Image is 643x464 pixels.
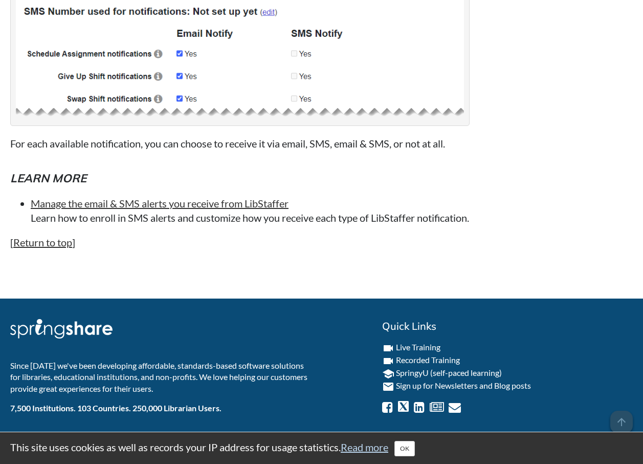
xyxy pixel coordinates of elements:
[382,355,394,367] i: videocam
[10,235,470,249] p: [ ]
[10,360,314,394] p: Since [DATE] we've been developing affordable, standards-based software solutions for libraries, ...
[396,342,440,352] a: Live Training
[382,368,394,380] i: school
[396,368,502,377] a: SpringyU (self-paced learning)
[31,197,289,209] a: Manage the email & SMS alerts you receive from LibStaffer
[13,236,72,248] a: Return to top
[341,441,388,453] a: Read more
[394,441,415,456] button: Close
[396,355,460,365] a: Recorded Training
[610,411,633,433] span: arrow_upward
[382,342,394,354] i: videocam
[10,319,113,339] img: Springshare
[10,170,470,186] h5: Learn more
[10,403,221,413] b: 7,500 Institutions. 103 Countries. 250,000 Librarian Users.
[396,381,531,390] a: Sign up for Newsletters and Blog posts
[10,136,470,151] p: For each available notification, you can choose to receive it via email, SMS, email & SMS, or not...
[610,412,633,424] a: arrow_upward
[31,196,470,225] li: Learn how to enroll in SMS alerts and customize how you receive each type of LibStaffer notificat...
[382,381,394,393] i: email
[382,319,633,333] h2: Quick Links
